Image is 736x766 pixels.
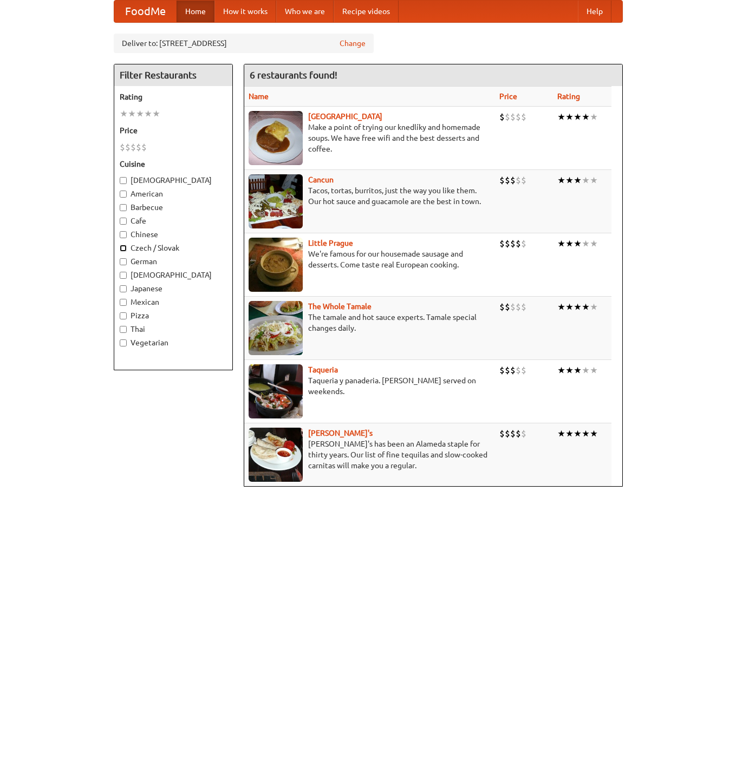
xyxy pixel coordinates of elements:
[510,301,516,313] li: $
[582,238,590,250] li: ★
[152,108,160,120] li: ★
[574,364,582,376] li: ★
[249,364,303,418] img: taqueria.jpg
[308,239,353,247] a: Little Prague
[249,185,491,207] p: Tacos, tortas, burritos, just the way you like them. Our hot sauce and guacamole are the best in ...
[128,108,136,120] li: ★
[499,92,517,101] a: Price
[499,174,505,186] li: $
[574,111,582,123] li: ★
[141,141,147,153] li: $
[590,428,598,440] li: ★
[516,428,521,440] li: $
[505,364,510,376] li: $
[114,64,232,86] h4: Filter Restaurants
[249,248,491,270] p: We're famous for our housemade sausage and desserts. Come taste real European cooking.
[250,70,337,80] ng-pluralize: 6 restaurants found!
[499,238,505,250] li: $
[120,337,227,348] label: Vegetarian
[249,122,491,154] p: Make a point of trying our knedlíky and homemade soups. We have free wifi and the best desserts a...
[510,364,516,376] li: $
[582,428,590,440] li: ★
[590,301,598,313] li: ★
[120,310,227,321] label: Pizza
[136,141,141,153] li: $
[120,177,127,184] input: [DEMOGRAPHIC_DATA]
[521,428,526,440] li: $
[120,159,227,169] h5: Cuisine
[557,428,565,440] li: ★
[582,174,590,186] li: ★
[120,141,125,153] li: $
[131,141,136,153] li: $
[557,111,565,123] li: ★
[521,238,526,250] li: $
[574,238,582,250] li: ★
[120,204,127,211] input: Barbecue
[499,301,505,313] li: $
[516,364,521,376] li: $
[120,218,127,225] input: Cafe
[308,112,382,121] a: [GEOGRAPHIC_DATA]
[557,238,565,250] li: ★
[120,299,127,306] input: Mexican
[120,258,127,265] input: German
[521,111,526,123] li: $
[120,272,127,279] input: [DEMOGRAPHIC_DATA]
[120,270,227,280] label: [DEMOGRAPHIC_DATA]
[120,91,227,102] h5: Rating
[334,1,399,22] a: Recipe videos
[582,301,590,313] li: ★
[308,175,334,184] a: Cancun
[120,231,127,238] input: Chinese
[521,301,526,313] li: $
[120,326,127,333] input: Thai
[144,108,152,120] li: ★
[308,365,338,374] a: Taqueria
[308,302,372,311] b: The Whole Tamale
[505,428,510,440] li: $
[582,364,590,376] li: ★
[516,174,521,186] li: $
[590,111,598,123] li: ★
[510,174,516,186] li: $
[574,174,582,186] li: ★
[590,174,598,186] li: ★
[557,92,580,101] a: Rating
[590,238,598,250] li: ★
[510,238,516,250] li: $
[499,111,505,123] li: $
[516,111,521,123] li: $
[510,428,516,440] li: $
[578,1,611,22] a: Help
[120,108,128,120] li: ★
[120,188,227,199] label: American
[516,238,521,250] li: $
[574,301,582,313] li: ★
[120,256,227,267] label: German
[120,285,127,292] input: Japanese
[114,1,177,22] a: FoodMe
[249,174,303,228] img: cancun.jpg
[120,175,227,186] label: [DEMOGRAPHIC_DATA]
[308,429,373,437] a: [PERSON_NAME]'s
[590,364,598,376] li: ★
[120,202,227,213] label: Barbecue
[505,111,510,123] li: $
[120,283,227,294] label: Japanese
[120,125,227,136] h5: Price
[557,301,565,313] li: ★
[120,229,227,240] label: Chinese
[565,364,574,376] li: ★
[120,245,127,252] input: Czech / Slovak
[120,339,127,346] input: Vegetarian
[249,92,269,101] a: Name
[249,238,303,292] img: littleprague.jpg
[214,1,276,22] a: How it works
[249,301,303,355] img: wholetamale.jpg
[582,111,590,123] li: ★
